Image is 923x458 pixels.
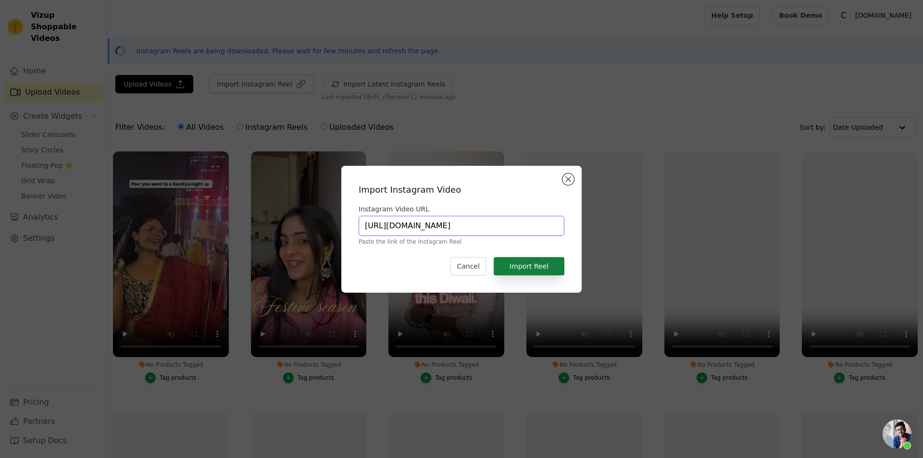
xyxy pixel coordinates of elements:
[359,204,564,214] label: Instagram Video URL
[359,216,564,236] input: https://www.instagram.com/reel/ABC123/
[883,420,911,448] div: Open chat
[359,238,564,246] p: Paste the link of the Instagram Reel
[562,173,574,185] button: Close modal
[450,257,486,275] button: Cancel
[359,183,564,197] h2: Import Instagram Video
[494,257,564,275] button: Import Reel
